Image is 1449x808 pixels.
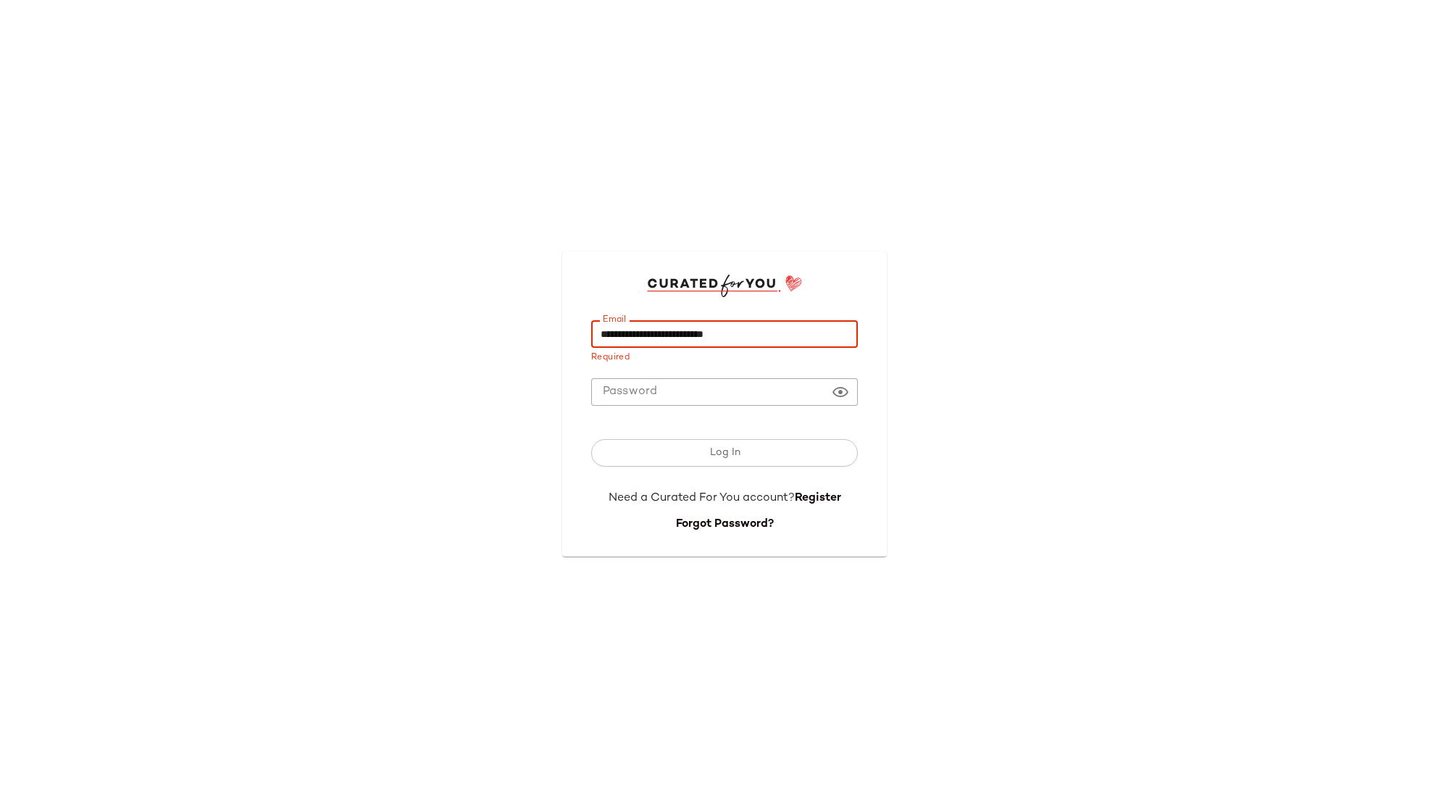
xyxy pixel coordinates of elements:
span: Need a Curated For You account? [609,492,795,504]
button: Log In [591,439,858,467]
span: Log In [709,447,740,459]
a: Register [795,492,841,504]
img: cfy_login_logo.DGdB1djN.svg [647,275,803,296]
a: Forgot Password? [676,518,774,530]
div: Required [591,354,858,362]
